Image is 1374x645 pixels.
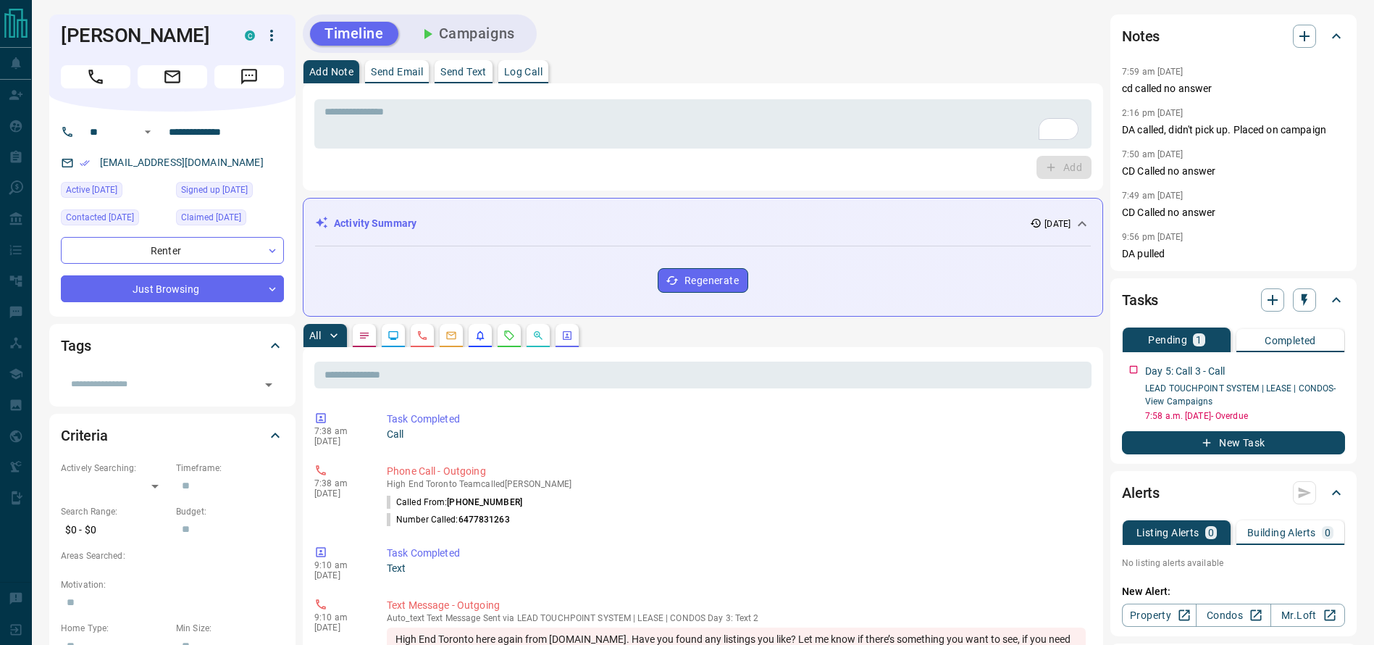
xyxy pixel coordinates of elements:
[314,488,365,499] p: [DATE]
[387,613,1086,623] p: Text Message Sent via LEAD TOUCHPOINT SYSTEM | LEASE | CONDOS Day 3: Text 2
[387,513,510,526] p: Number Called:
[458,515,510,525] span: 6477831263
[1122,164,1345,179] p: CD Called no answer
[1122,108,1184,118] p: 2:16 pm [DATE]
[371,67,423,77] p: Send Email
[1122,288,1158,312] h2: Tasks
[61,505,169,518] p: Search Range:
[181,183,248,197] span: Signed up [DATE]
[61,424,108,447] h2: Criteria
[176,182,284,202] div: Sun Oct 05 2025
[309,330,321,341] p: All
[100,157,264,168] a: [EMAIL_ADDRESS][DOMAIN_NAME]
[1145,364,1226,379] p: Day 5: Call 3 - Call
[1122,19,1345,54] div: Notes
[1196,604,1270,627] a: Condos
[1148,335,1187,345] p: Pending
[532,330,544,341] svg: Opportunities
[387,546,1086,561] p: Task Completed
[1122,205,1345,220] p: CD Called no answer
[314,478,365,488] p: 7:38 am
[181,210,241,225] span: Claimed [DATE]
[561,330,573,341] svg: Agent Actions
[1122,232,1184,242] p: 9:56 pm [DATE]
[176,505,284,518] p: Budget:
[387,496,522,509] p: Called From:
[61,182,169,202] div: Sun Oct 05 2025
[1145,383,1336,407] a: LEAD TOUCHPOINT SYSTEM | LEASE | CONDOS- View Campaigns
[245,30,255,41] div: condos.ca
[416,330,428,341] svg: Calls
[314,560,365,570] p: 9:10 am
[324,106,1081,143] textarea: To enrich screen reader interactions, please activate Accessibility in Grammarly extension settings
[1122,557,1345,570] p: No listing alerts available
[1145,409,1345,423] p: 7:58 a.m. [DATE] - Overdue
[315,210,1091,237] div: Activity Summary[DATE]
[61,418,284,453] div: Criteria
[61,24,223,47] h1: [PERSON_NAME]
[658,268,748,293] button: Regenerate
[1136,528,1199,538] p: Listing Alerts
[259,375,279,395] button: Open
[359,330,370,341] svg: Notes
[61,578,284,591] p: Motivation:
[310,22,398,46] button: Timeline
[176,462,284,475] p: Timeframe:
[139,123,156,141] button: Open
[1122,431,1345,454] button: New Task
[314,436,365,446] p: [DATE]
[1265,336,1316,346] p: Completed
[503,330,515,341] svg: Requests
[1122,481,1160,504] h2: Alerts
[447,497,522,507] span: [PHONE_NUMBER]
[314,612,365,623] p: 9:10 am
[387,479,1086,489] p: High End Toronto Team called [PERSON_NAME]
[445,330,457,341] svg: Emails
[61,237,284,264] div: Renter
[1208,528,1214,538] p: 0
[1044,217,1071,230] p: [DATE]
[387,561,1086,576] p: Text
[387,598,1086,613] p: Text Message - Outgoing
[61,622,169,635] p: Home Type:
[387,464,1086,479] p: Phone Call - Outgoing
[1122,149,1184,159] p: 7:50 am [DATE]
[314,426,365,436] p: 7:38 am
[388,330,399,341] svg: Lead Browsing Activity
[1122,25,1160,48] h2: Notes
[1247,528,1316,538] p: Building Alerts
[387,427,1086,442] p: Call
[61,65,130,88] span: Call
[61,334,91,357] h2: Tags
[138,65,207,88] span: Email
[1122,475,1345,510] div: Alerts
[440,67,487,77] p: Send Text
[1122,604,1197,627] a: Property
[387,613,424,623] span: auto_text
[1325,528,1331,538] p: 0
[314,570,365,580] p: [DATE]
[1122,283,1345,317] div: Tasks
[314,623,365,633] p: [DATE]
[1122,246,1345,262] p: DA pulled
[1122,191,1184,201] p: 7:49 am [DATE]
[1122,122,1345,138] p: DA called, didn't pick up. Placed on campaign
[387,412,1086,427] p: Task Completed
[61,275,284,302] div: Just Browsing
[334,216,416,231] p: Activity Summary
[61,462,169,475] p: Actively Searching:
[61,209,169,230] div: Thu Oct 09 2025
[1122,67,1184,77] p: 7:59 am [DATE]
[1122,584,1345,599] p: New Alert:
[474,330,486,341] svg: Listing Alerts
[1270,604,1345,627] a: Mr.Loft
[176,209,284,230] div: Sun Oct 05 2025
[61,518,169,542] p: $0 - $0
[404,22,529,46] button: Campaigns
[66,183,117,197] span: Active [DATE]
[61,328,284,363] div: Tags
[176,622,284,635] p: Min Size:
[309,67,353,77] p: Add Note
[1196,335,1202,345] p: 1
[214,65,284,88] span: Message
